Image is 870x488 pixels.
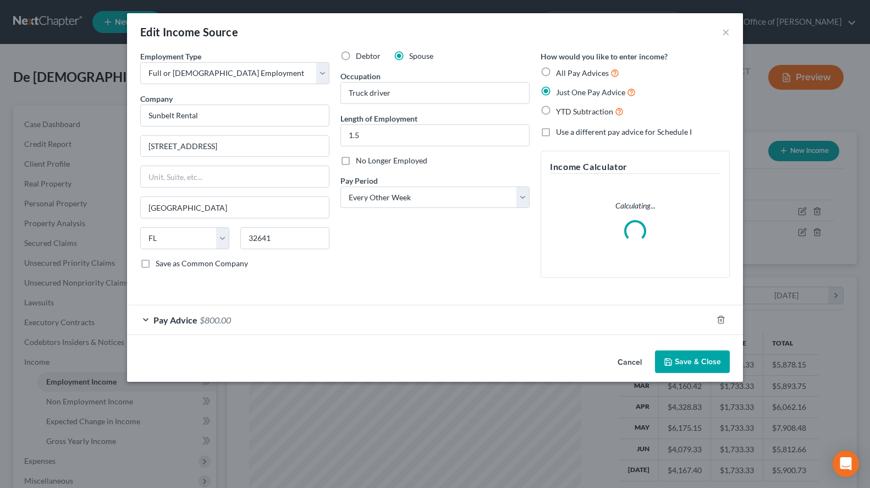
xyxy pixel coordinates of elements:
[141,197,329,218] input: Enter city...
[340,113,417,124] label: Length of Employment
[141,136,329,157] input: Enter address...
[722,25,730,39] button: ×
[655,350,730,374] button: Save & Close
[356,51,381,61] span: Debtor
[141,166,329,187] input: Unit, Suite, etc...
[340,176,378,185] span: Pay Period
[140,94,173,103] span: Company
[556,127,692,136] span: Use a different pay advice for Schedule I
[550,200,720,211] p: Calculating...
[140,52,201,61] span: Employment Type
[341,125,529,146] input: ex: 2 years
[356,156,427,165] span: No Longer Employed
[556,87,625,97] span: Just One Pay Advice
[153,315,197,325] span: Pay Advice
[156,259,248,268] span: Save as Common Company
[833,451,859,477] div: Open Intercom Messenger
[140,105,329,127] input: Search company by name...
[341,83,529,103] input: --
[556,68,609,78] span: All Pay Advices
[541,51,668,62] label: How would you like to enter income?
[556,107,613,116] span: YTD Subtraction
[609,352,651,374] button: Cancel
[200,315,231,325] span: $800.00
[550,160,720,174] h5: Income Calculator
[140,24,238,40] div: Edit Income Source
[340,70,381,82] label: Occupation
[409,51,433,61] span: Spouse
[240,227,329,249] input: Enter zip...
